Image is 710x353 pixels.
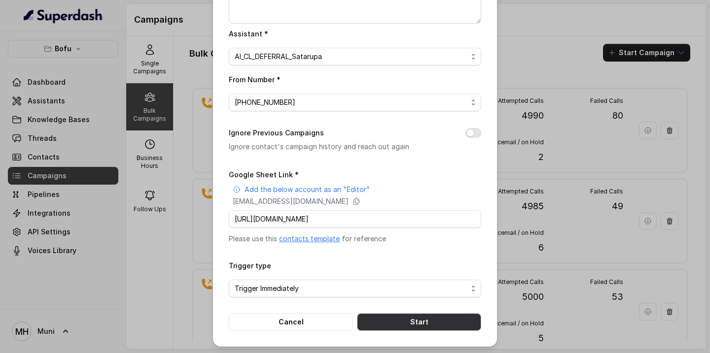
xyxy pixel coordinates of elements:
[229,234,481,244] p: Please use this for reference
[229,94,481,111] button: [PHONE_NUMBER]
[229,141,450,153] p: Ignore contact's campaign history and reach out again
[245,185,370,194] p: Add the below account as an "Editor"
[229,313,353,331] button: Cancel
[229,280,481,297] button: Trigger Immediately
[229,75,281,84] label: From Number *
[357,313,481,331] button: Start
[229,261,271,270] label: Trigger type
[229,170,299,179] label: Google Sheet Link *
[229,48,481,65] button: AI_CL_DEFERRAL_Satarupa
[235,51,467,63] span: AI_CL_DEFERRAL_Satarupa
[235,283,467,294] span: Trigger Immediately
[235,96,467,108] span: [PHONE_NUMBER]
[279,234,340,243] a: contacts template
[229,30,268,38] label: Assistant *
[229,127,324,139] label: Ignore Previous Campaigns
[233,196,349,206] p: [EMAIL_ADDRESS][DOMAIN_NAME]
